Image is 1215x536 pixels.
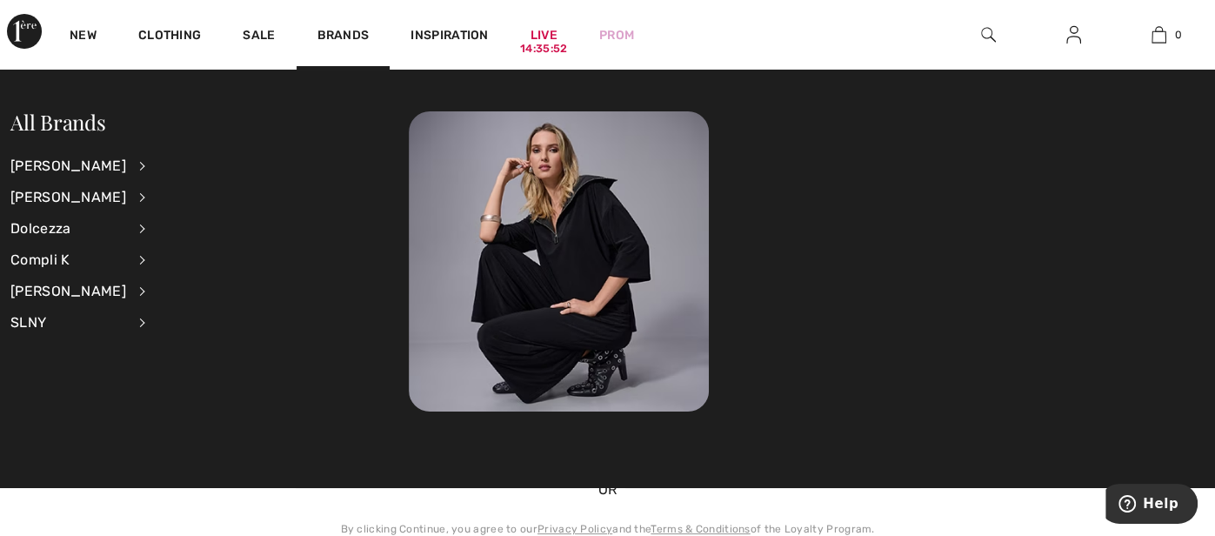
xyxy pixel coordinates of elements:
a: Prom [599,26,634,44]
img: My Bag [1152,24,1166,45]
a: Live14:35:52 [531,26,557,44]
a: All Brands [10,108,106,136]
a: Terms & Conditions [651,523,750,535]
div: [PERSON_NAME] [10,276,126,307]
div: SLNY [10,307,126,338]
span: OR [590,479,626,500]
a: 0 [1117,24,1200,45]
a: Sign In [1052,24,1095,46]
div: Dolcezza [10,213,126,245]
iframe: Opens a widget where you can find more information [1105,484,1198,527]
div: [PERSON_NAME] [10,182,126,213]
a: Sale [243,28,275,46]
div: [PERSON_NAME] [10,151,126,182]
a: Brands [317,28,370,46]
img: 1ère Avenue [7,14,42,49]
div: 14:35:52 [520,41,567,57]
div: Compli K [10,245,126,276]
img: search the website [981,24,996,45]
a: New [70,28,97,46]
a: Clothing [138,28,201,46]
span: Inspiration [411,28,488,46]
a: Privacy Policy [537,523,612,535]
img: 250825112723_baf80837c6fd5.jpg [409,111,709,412]
img: My Info [1066,24,1081,45]
span: 0 [1175,27,1182,43]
